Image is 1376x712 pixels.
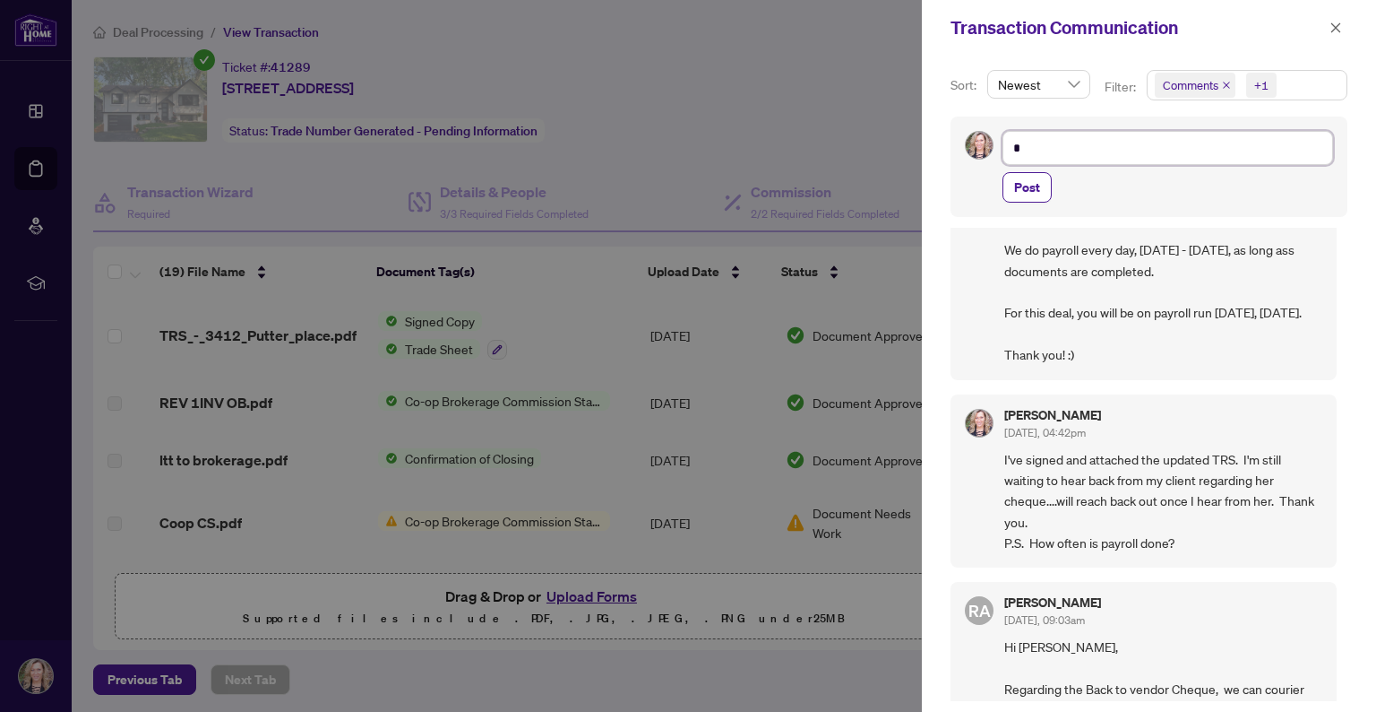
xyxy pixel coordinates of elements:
[1254,76,1268,94] div: +1
[1004,426,1086,439] span: [DATE], 04:42pm
[1222,81,1231,90] span: close
[1155,73,1235,98] span: Comments
[1004,596,1101,609] h5: [PERSON_NAME]
[1004,114,1322,366] span: Hi [PERSON_NAME], That is okay. I'd suggest to please call right away to advise regarding the BV ...
[1105,77,1139,97] p: Filter:
[966,410,993,437] img: Profile Icon
[1329,22,1342,34] span: close
[966,132,993,159] img: Profile Icon
[950,14,1324,41] div: Transaction Communication
[1014,173,1040,202] span: Post
[1163,76,1218,94] span: Comments
[968,598,991,623] span: RA
[998,71,1079,98] span: Newest
[1004,449,1322,554] span: I've signed and attached the updated TRS. I'm still waiting to hear back from my client regarding...
[1004,613,1085,627] span: [DATE], 09:03am
[950,75,980,95] p: Sort:
[1004,409,1101,421] h5: [PERSON_NAME]
[1002,172,1052,203] button: Post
